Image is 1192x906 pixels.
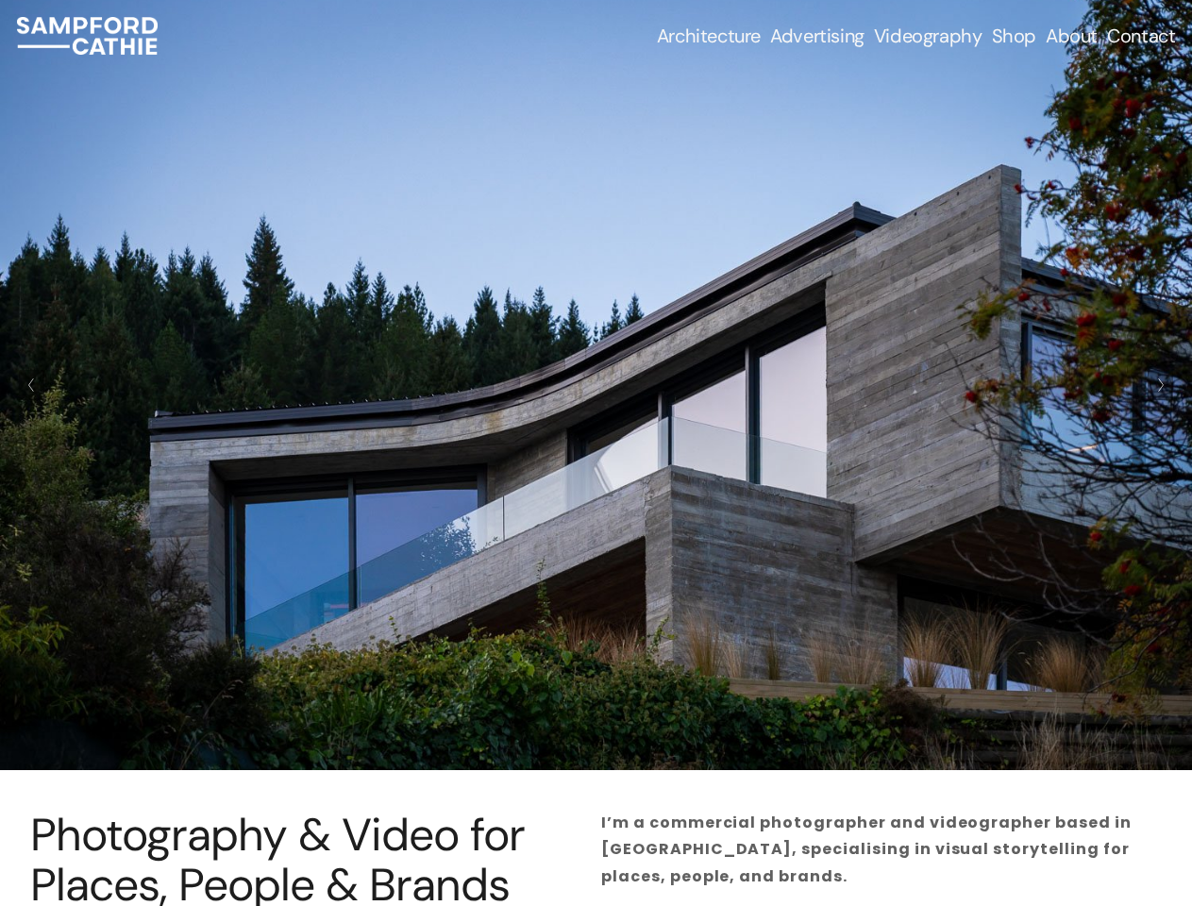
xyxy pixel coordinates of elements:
a: folder dropdown [657,23,761,49]
span: Advertising [770,25,865,47]
span: Architecture [657,25,761,47]
a: Videography [874,23,982,49]
a: About [1046,23,1098,49]
img: Sampford Cathie Photo + Video [17,17,158,55]
strong: I’m a commercial photographer and videographer based in [GEOGRAPHIC_DATA], specialising in visual... [601,812,1135,888]
button: Previous Slide [19,370,44,400]
a: folder dropdown [770,23,865,49]
button: Next Slide [1148,370,1173,400]
a: Shop [992,23,1036,49]
a: Contact [1107,23,1175,49]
